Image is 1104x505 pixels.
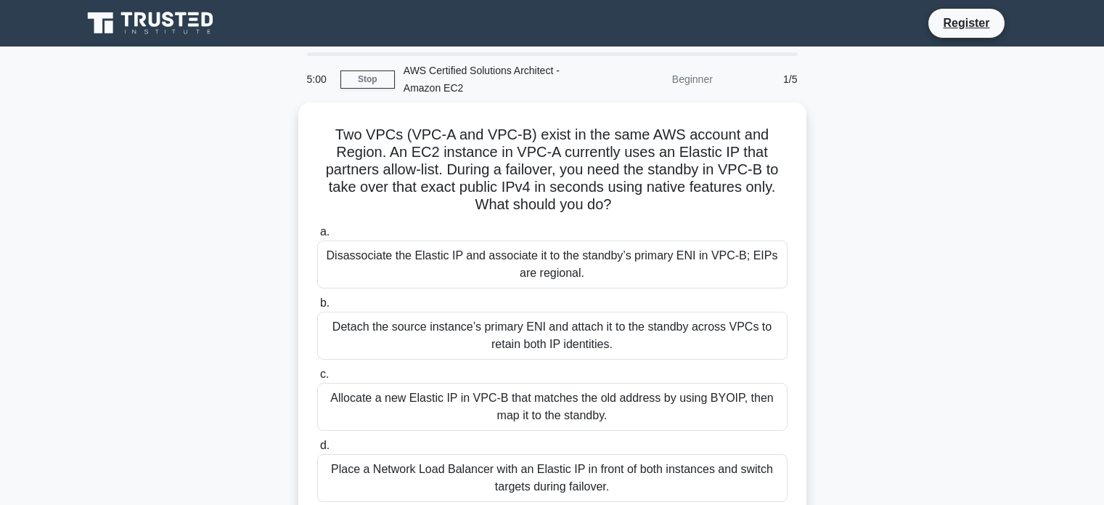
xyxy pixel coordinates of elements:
h5: Two VPCs (VPC-A and VPC-B) exist in the same AWS account and Region. An EC2 instance in VPC-A cur... [316,126,789,214]
span: d. [320,439,330,451]
a: Register [934,14,998,32]
a: Stop [340,70,395,89]
div: Allocate a new Elastic IP in VPC-B that matches the old address by using BYOIP, then map it to th... [317,383,788,431]
div: Place a Network Load Balancer with an Elastic IP in front of both instances and switch targets du... [317,454,788,502]
div: 1/5 [721,65,806,94]
div: Beginner [594,65,721,94]
span: a. [320,225,330,238]
span: b. [320,296,330,309]
div: 5:00 [298,65,340,94]
div: Disassociate the Elastic IP and associate it to the standby’s primary ENI in VPC-B; EIPs are regi... [317,241,788,288]
div: Detach the source instance’s primary ENI and attach it to the standby across VPCs to retain both ... [317,312,788,360]
div: AWS Certified Solutions Architect - Amazon EC2 [395,56,594,102]
span: c. [320,368,329,380]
